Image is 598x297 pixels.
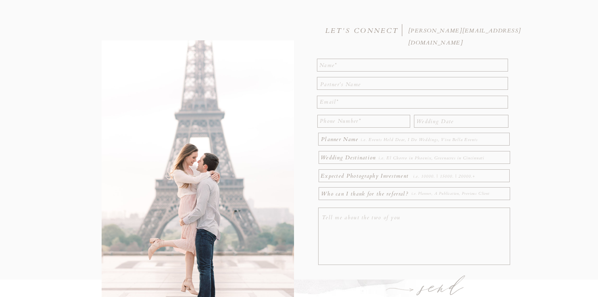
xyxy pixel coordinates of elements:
a: [PERSON_NAME][EMAIL_ADDRESS][DOMAIN_NAME] [408,25,524,32]
p: Wedding Destination [321,152,376,161]
h3: LET'S CONNECT [325,25,401,34]
p: Planner Name [321,134,360,146]
p: Who can I thank for the referral? [321,188,411,198]
p: Expected Photography Investment [321,170,412,179]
